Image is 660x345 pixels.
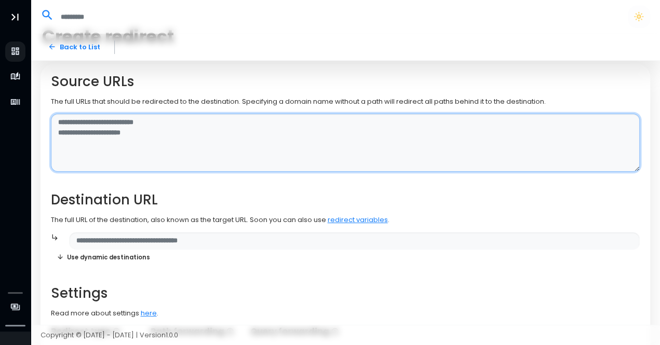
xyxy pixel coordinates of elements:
[141,308,157,318] a: here
[51,215,640,225] p: The full URL of the destination, also known as the target URL. Soon you can also use .
[328,215,388,225] a: redirect variables
[51,192,640,208] h2: Destination URL
[5,7,25,27] button: Toggle Aside
[51,74,640,90] h2: Source URLs
[51,96,640,107] p: The full URLs that should be redirected to the destination. Specifying a domain name without a pa...
[51,285,640,301] h2: Settings
[41,38,107,56] a: Back to List
[51,250,156,265] button: Use dynamic destinations
[41,330,178,340] span: Copyright © [DATE] - [DATE] | Version 1.0.0
[51,308,640,319] p: Read more about settings .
